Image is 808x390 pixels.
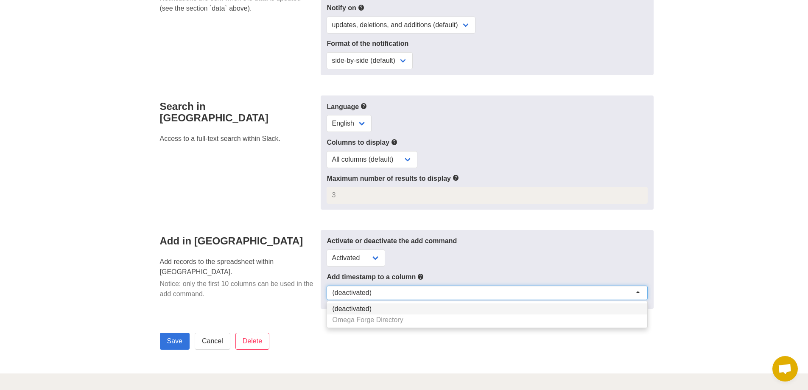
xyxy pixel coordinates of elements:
[160,333,190,350] input: Save
[160,134,316,144] p: Access to a full-text search within Slack.
[327,173,647,184] label: Maximum number of results to display
[327,101,647,112] label: Language
[327,303,647,314] div: (deactivated)
[160,235,316,247] h4: Add in [GEOGRAPHIC_DATA]
[327,137,647,148] label: Columns to display
[160,101,316,123] h4: Search in [GEOGRAPHIC_DATA]
[327,314,647,325] div: Omega Forge Directory
[327,39,647,49] label: Format of the notification
[160,279,316,299] p: Notice: only the first 10 columns can be used in the add command.
[327,236,647,246] label: Activate or deactivate the add command
[332,289,372,297] div: (deactivated)
[772,356,798,382] a: Open chat
[195,333,230,350] a: Cancel
[235,333,269,350] input: Delete
[160,257,316,277] p: Add records to the spreadsheet within [GEOGRAPHIC_DATA].
[327,3,647,13] label: Notify on
[327,272,647,282] label: Add timestamp to a column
